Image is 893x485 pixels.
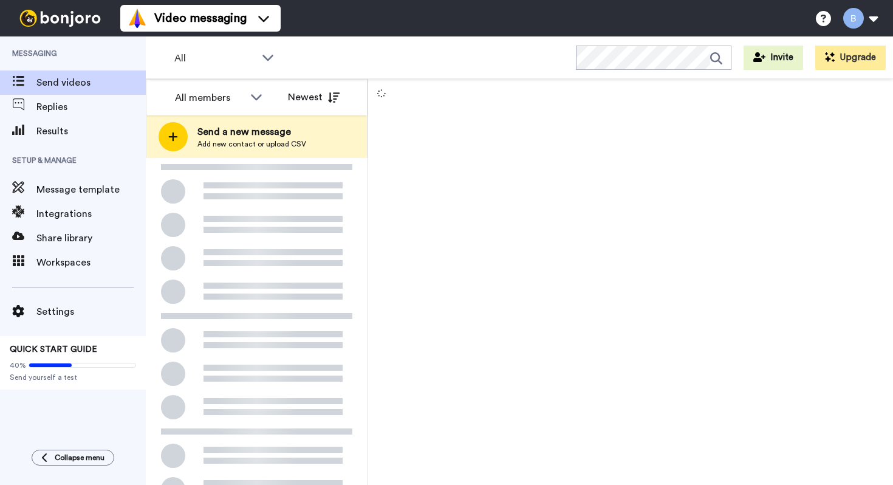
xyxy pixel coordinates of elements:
span: Replies [36,100,146,114]
span: QUICK START GUIDE [10,345,97,354]
span: Send a new message [197,125,306,139]
div: All members [175,91,244,105]
button: Newest [279,85,349,109]
span: Send yourself a test [10,373,136,382]
button: Upgrade [815,46,886,70]
span: Video messaging [154,10,247,27]
span: Workspaces [36,255,146,270]
button: Invite [744,46,803,70]
span: All [174,51,256,66]
span: Integrations [36,207,146,221]
img: vm-color.svg [128,9,147,28]
span: Collapse menu [55,453,104,463]
button: Collapse menu [32,450,114,466]
span: Settings [36,304,146,319]
img: bj-logo-header-white.svg [15,10,106,27]
span: Results [36,124,146,139]
span: Send videos [36,75,146,90]
span: Add new contact or upload CSV [197,139,306,149]
span: Share library [36,231,146,246]
span: 40% [10,360,26,370]
span: Message template [36,182,146,197]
